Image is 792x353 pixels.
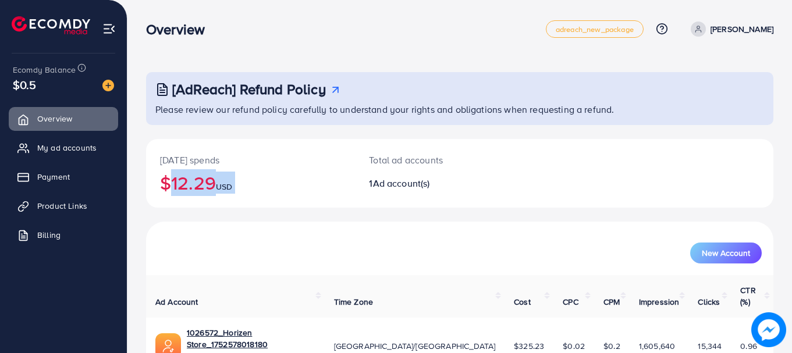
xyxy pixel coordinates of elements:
p: Total ad accounts [369,153,498,167]
span: Product Links [37,200,87,212]
span: $0.2 [603,340,620,352]
span: $325.23 [514,340,544,352]
span: $0.02 [563,340,585,352]
span: CPC [563,296,578,308]
span: Ad account(s) [373,177,430,190]
span: 15,344 [698,340,722,352]
span: Time Zone [334,296,373,308]
img: menu [102,22,116,35]
a: Billing [9,223,118,247]
span: Cost [514,296,531,308]
h3: [AdReach] Refund Policy [172,81,326,98]
span: Ad Account [155,296,198,308]
img: logo [12,16,90,34]
span: My ad accounts [37,142,97,154]
span: 0.96 [740,340,757,352]
span: Billing [37,229,61,241]
a: Payment [9,165,118,188]
h2: $12.29 [160,172,341,194]
span: $0.5 [13,76,37,93]
h2: 1 [369,178,498,189]
span: Payment [37,171,70,183]
span: Overview [37,113,72,124]
span: Ecomdy Balance [13,64,76,76]
span: CPM [603,296,620,308]
span: New Account [702,249,750,257]
a: 1026572_Horizen Store_1752578018180 [187,327,315,351]
img: image [102,80,114,91]
button: New Account [690,243,762,263]
p: [PERSON_NAME] [711,22,773,36]
p: Please review our refund policy carefully to understand your rights and obligations when requesti... [155,102,766,116]
span: 1,605,640 [639,340,675,352]
span: adreach_new_package [556,26,634,33]
p: [DATE] spends [160,153,341,167]
a: [PERSON_NAME] [686,22,773,37]
a: Overview [9,107,118,130]
h3: Overview [146,21,214,38]
span: Impression [639,296,680,308]
span: Clicks [698,296,720,308]
span: USD [216,181,232,192]
span: CTR (%) [740,284,755,308]
img: image [751,312,786,347]
a: Product Links [9,194,118,217]
a: adreach_new_package [546,20,644,38]
span: [GEOGRAPHIC_DATA]/[GEOGRAPHIC_DATA] [334,340,496,352]
a: My ad accounts [9,136,118,159]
